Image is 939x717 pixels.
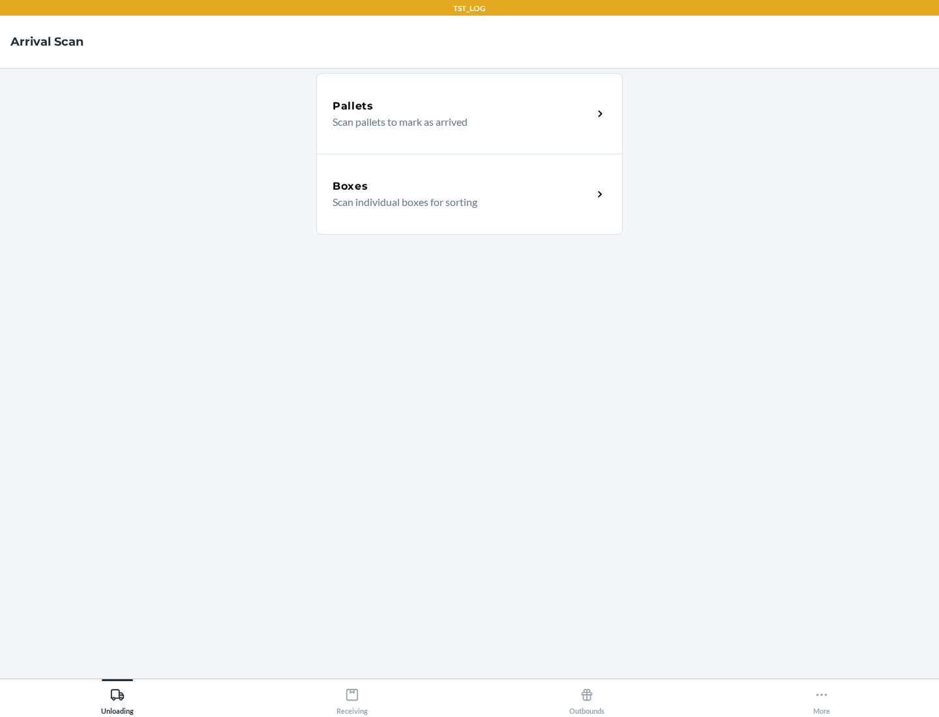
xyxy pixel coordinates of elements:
div: More [813,682,830,715]
button: Receiving [235,679,469,715]
button: More [704,679,939,715]
p: Scan pallets to mark as arrived [333,114,582,130]
p: Scan individual boxes for sorting [333,194,582,210]
div: Outbounds [569,682,604,715]
h5: Pallets [333,98,374,114]
a: BoxesScan individual boxes for sorting [316,154,623,235]
div: Unloading [101,682,134,715]
p: TST_LOG [453,3,486,14]
h5: Boxes [333,179,368,194]
div: Receiving [336,682,368,715]
button: Outbounds [469,679,704,715]
a: PalletsScan pallets to mark as arrived [316,73,623,154]
h4: Arrival Scan [10,33,83,50]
